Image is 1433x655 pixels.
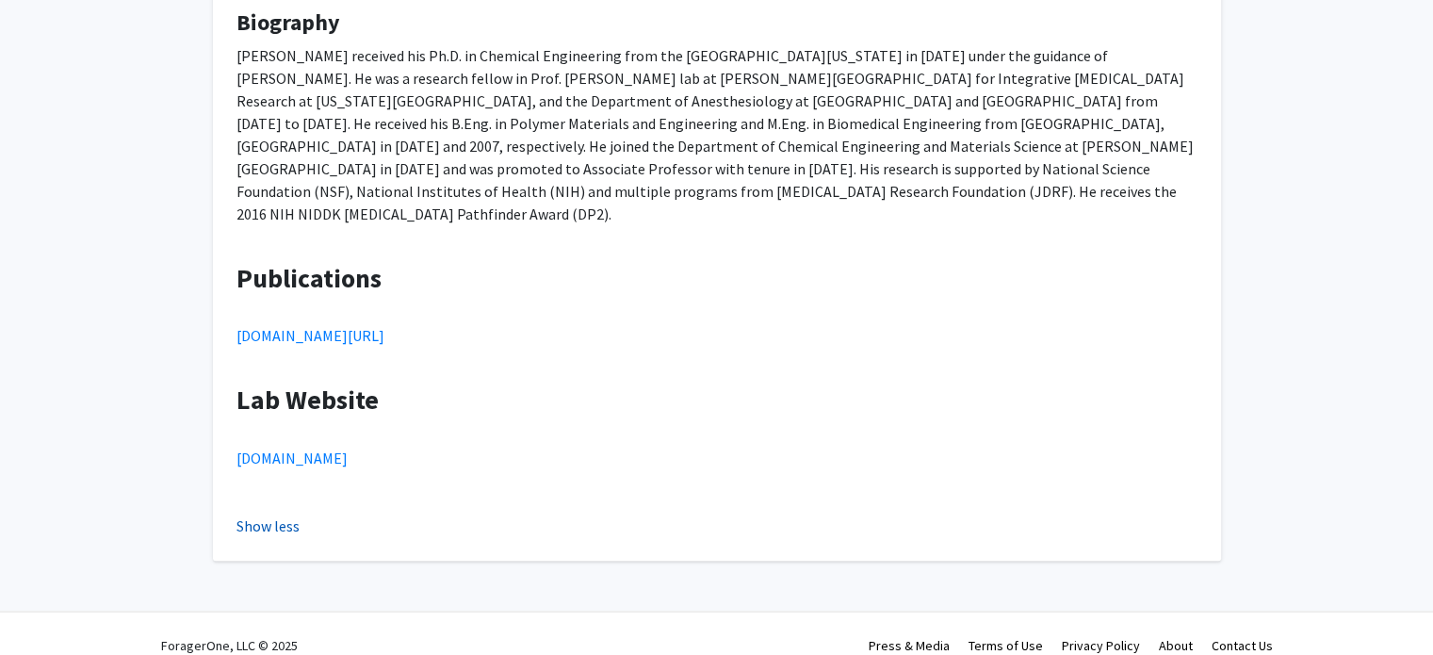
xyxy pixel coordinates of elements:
a: Privacy Policy [1062,637,1140,654]
iframe: Chat [14,570,80,641]
a: Terms of Use [969,637,1043,654]
a: Press & Media [869,637,950,654]
a: Contact Us [1212,637,1273,654]
strong: Publications [236,261,382,295]
a: [DOMAIN_NAME][URL] [236,326,384,345]
a: About [1159,637,1193,654]
h4: Biography [236,9,1197,37]
strong: Lab Website [236,383,379,417]
button: Show less [236,515,300,537]
a: [DOMAIN_NAME] [236,449,348,467]
p: [PERSON_NAME] received his Ph.D. in Chemical Engineering from the [GEOGRAPHIC_DATA][US_STATE] in ... [236,44,1197,225]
